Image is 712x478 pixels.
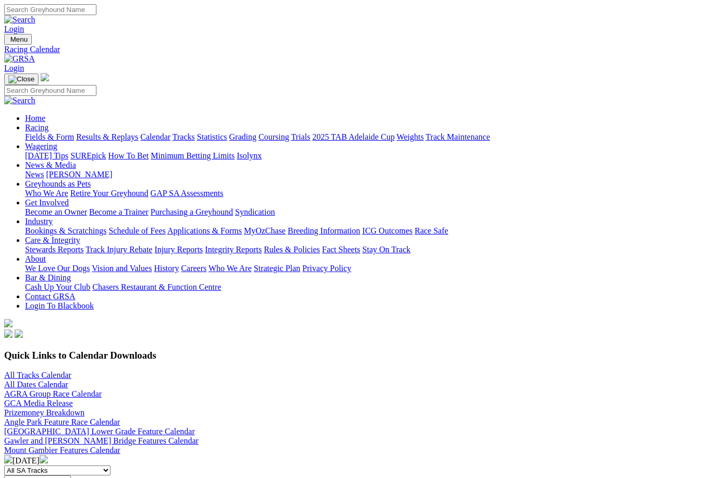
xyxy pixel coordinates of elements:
[414,226,448,235] a: Race Safe
[25,170,708,179] div: News & Media
[4,319,13,327] img: logo-grsa-white.png
[229,132,256,141] a: Grading
[25,283,708,292] div: Bar & Dining
[25,161,76,169] a: News & Media
[151,207,233,216] a: Purchasing a Greyhound
[288,226,360,235] a: Breeding Information
[25,114,45,122] a: Home
[237,151,262,160] a: Isolynx
[40,455,48,463] img: chevron-right-pager-white.svg
[4,54,35,64] img: GRSA
[25,179,91,188] a: Greyhounds as Pets
[25,207,708,217] div: Get Involved
[151,189,224,198] a: GAP SA Assessments
[244,226,286,235] a: MyOzChase
[4,427,195,436] a: [GEOGRAPHIC_DATA] Lower Grade Feature Calendar
[154,264,179,273] a: History
[4,64,24,72] a: Login
[70,151,106,160] a: SUREpick
[10,35,28,43] span: Menu
[25,226,106,235] a: Bookings & Scratchings
[173,132,195,141] a: Tracks
[4,350,708,361] h3: Quick Links to Calendar Downloads
[15,329,23,338] img: twitter.svg
[312,132,395,141] a: 2025 TAB Adelaide Cup
[397,132,424,141] a: Weights
[4,455,708,465] div: [DATE]
[197,132,227,141] a: Statistics
[4,380,68,389] a: All Dates Calendar
[4,73,39,85] button: Toggle navigation
[4,408,84,417] a: Prizemoney Breakdown
[4,85,96,96] input: Search
[25,207,87,216] a: Become an Owner
[259,132,289,141] a: Coursing
[167,226,242,235] a: Applications & Forms
[25,189,68,198] a: Who We Are
[4,399,73,408] a: GCA Media Release
[4,4,96,15] input: Search
[4,15,35,24] img: Search
[70,189,149,198] a: Retire Your Greyhound
[291,132,310,141] a: Trials
[208,264,252,273] a: Who We Are
[85,245,152,254] a: Track Injury Rebate
[4,96,35,105] img: Search
[25,245,83,254] a: Stewards Reports
[362,226,412,235] a: ICG Outcomes
[25,254,46,263] a: About
[25,123,48,132] a: Racing
[151,151,235,160] a: Minimum Betting Limits
[4,436,199,445] a: Gawler and [PERSON_NAME] Bridge Features Calendar
[89,207,149,216] a: Become a Trainer
[4,446,120,455] a: Mount Gambier Features Calendar
[25,170,44,179] a: News
[4,389,102,398] a: AGRA Group Race Calendar
[25,217,53,226] a: Industry
[154,245,203,254] a: Injury Reports
[76,132,138,141] a: Results & Replays
[25,264,708,273] div: About
[205,245,262,254] a: Integrity Reports
[25,245,708,254] div: Care & Integrity
[8,75,34,83] img: Close
[181,264,206,273] a: Careers
[426,132,490,141] a: Track Maintenance
[25,264,90,273] a: We Love Our Dogs
[46,170,112,179] a: [PERSON_NAME]
[108,151,149,160] a: How To Bet
[25,151,68,160] a: [DATE] Tips
[264,245,320,254] a: Rules & Policies
[92,264,152,273] a: Vision and Values
[4,45,708,54] a: Racing Calendar
[362,245,410,254] a: Stay On Track
[25,283,90,291] a: Cash Up Your Club
[25,198,69,207] a: Get Involved
[25,142,57,151] a: Wagering
[322,245,360,254] a: Fact Sheets
[41,73,49,81] img: logo-grsa-white.png
[140,132,170,141] a: Calendar
[235,207,275,216] a: Syndication
[108,226,165,235] a: Schedule of Fees
[92,283,221,291] a: Chasers Restaurant & Function Centre
[25,132,708,142] div: Racing
[25,132,74,141] a: Fields & Form
[25,273,71,282] a: Bar & Dining
[4,24,24,33] a: Login
[4,371,71,379] a: All Tracks Calendar
[25,292,75,301] a: Contact GRSA
[4,418,120,426] a: Angle Park Feature Race Calendar
[254,264,300,273] a: Strategic Plan
[25,189,708,198] div: Greyhounds as Pets
[4,34,32,45] button: Toggle navigation
[25,151,708,161] div: Wagering
[4,455,13,463] img: chevron-left-pager-white.svg
[302,264,351,273] a: Privacy Policy
[4,329,13,338] img: facebook.svg
[25,226,708,236] div: Industry
[25,301,94,310] a: Login To Blackbook
[25,236,80,244] a: Care & Integrity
